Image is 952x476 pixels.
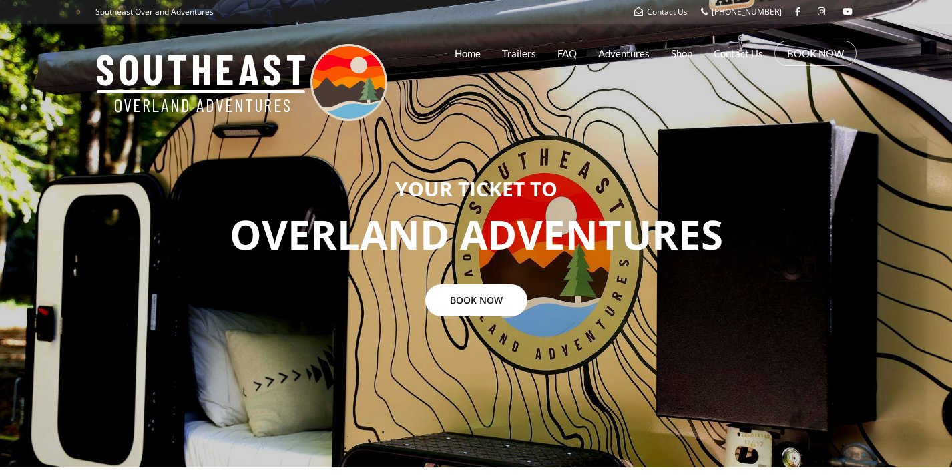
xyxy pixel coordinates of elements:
span: Contact Us [647,6,688,17]
p: Southeast Overland Adventures [95,3,214,21]
p: OVERLAND ADVENTURES [10,206,942,264]
span: [PHONE_NUMBER] [712,6,782,17]
a: Home [455,37,481,70]
a: FAQ [557,37,577,70]
a: Shop [671,37,692,70]
h3: YOUR TICKET TO [10,178,942,200]
a: Contact Us [714,37,763,70]
img: Southeast Overland Adventures [95,44,387,121]
a: Contact Us [634,6,688,17]
a: [PHONE_NUMBER] [701,6,782,17]
a: Trailers [502,37,536,70]
a: Adventures [598,37,650,70]
a: BOOK NOW [787,47,844,60]
a: BOOK NOW [425,284,527,316]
